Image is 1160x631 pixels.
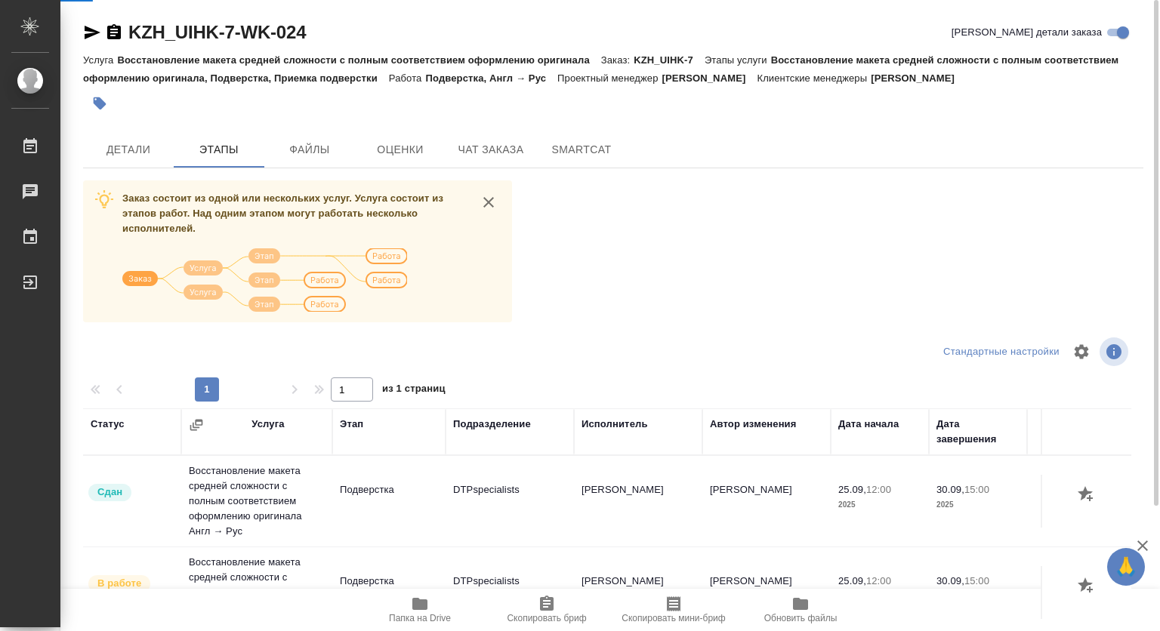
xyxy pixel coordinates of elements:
[1035,497,1118,512] p: страница
[1113,551,1139,583] span: 🙏
[97,485,122,500] p: Сдан
[1035,482,1118,497] p: 189
[838,497,921,512] p: 2025
[952,25,1102,40] span: [PERSON_NAME] детали заказа
[866,575,891,586] p: 12:00
[340,417,363,432] div: Этап
[936,575,964,586] p: 30.09,
[871,72,966,84] p: [PERSON_NAME]
[83,54,117,66] p: Услуга
[557,72,662,84] p: Проектный менеджер
[737,589,864,631] button: Обновить файлы
[702,475,831,528] td: [PERSON_NAME]
[97,576,141,591] p: В работе
[1074,574,1100,599] button: Добавить оценку
[83,87,116,120] button: Добавить тэг
[838,575,866,586] p: 25.09,
[1074,482,1100,508] button: Добавить оценку
[382,380,446,402] span: из 1 страниц
[939,340,1063,364] div: split button
[83,23,101,42] button: Скопировать ссылку для ЯМессенджера
[838,484,866,495] p: 25.09,
[838,417,899,432] div: Дата начала
[936,484,964,495] p: 30.09,
[356,589,483,631] button: Папка на Drive
[273,140,346,159] span: Файлы
[545,140,618,159] span: SmartCat
[389,72,426,84] p: Работа
[189,417,204,432] button: Сгруппировать
[634,54,705,66] p: KZH_UIHK-7
[662,72,757,84] p: [PERSON_NAME]
[455,140,527,159] span: Чат заказа
[574,475,702,528] td: [PERSON_NAME]
[1107,548,1145,586] button: 🙏
[340,482,438,497] p: Подверстка
[757,72,871,84] p: Клиентские менеджеры
[764,613,838,623] span: Обновить файлы
[710,417,796,432] div: Автор изменения
[251,417,284,432] div: Услуга
[364,140,437,159] span: Оценки
[181,456,332,546] td: Восстановление макета средней сложности с полным соответствием оформлению оригинала Англ → Рус
[389,613,451,623] span: Папка на Drive
[1100,337,1131,366] span: Посмотреть информацию
[936,497,1020,512] p: 2025
[446,475,574,528] td: DTPspecialists
[117,54,600,66] p: Восстановление макета средней сложности с полным соответствием оформлению оригинала
[622,613,725,623] span: Скопировать мини-бриф
[183,140,255,159] span: Этапы
[1035,574,1118,589] p: 290
[507,613,586,623] span: Скопировать бриф
[340,574,438,589] p: Подверстка
[610,589,737,631] button: Скопировать мини-бриф
[964,575,989,586] p: 15:00
[425,72,557,84] p: Подверстка, Англ → Рус
[446,566,574,619] td: DTPspecialists
[574,566,702,619] td: [PERSON_NAME]
[483,589,610,631] button: Скопировать бриф
[964,484,989,495] p: 15:00
[91,417,125,432] div: Статус
[453,417,531,432] div: Подразделение
[936,417,1020,447] div: Дата завершения
[477,191,500,214] button: close
[92,140,165,159] span: Детали
[128,22,306,42] a: KZH_UIHK-7-WK-024
[582,417,648,432] div: Исполнитель
[1063,334,1100,370] span: Настроить таблицу
[866,484,891,495] p: 12:00
[601,54,634,66] p: Заказ:
[702,566,831,619] td: [PERSON_NAME]
[705,54,771,66] p: Этапы услуги
[122,192,443,234] span: Заказ состоит из одной или нескольких услуг. Услуга состоит из этапов работ. Над одним этапом мог...
[105,23,123,42] button: Скопировать ссылку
